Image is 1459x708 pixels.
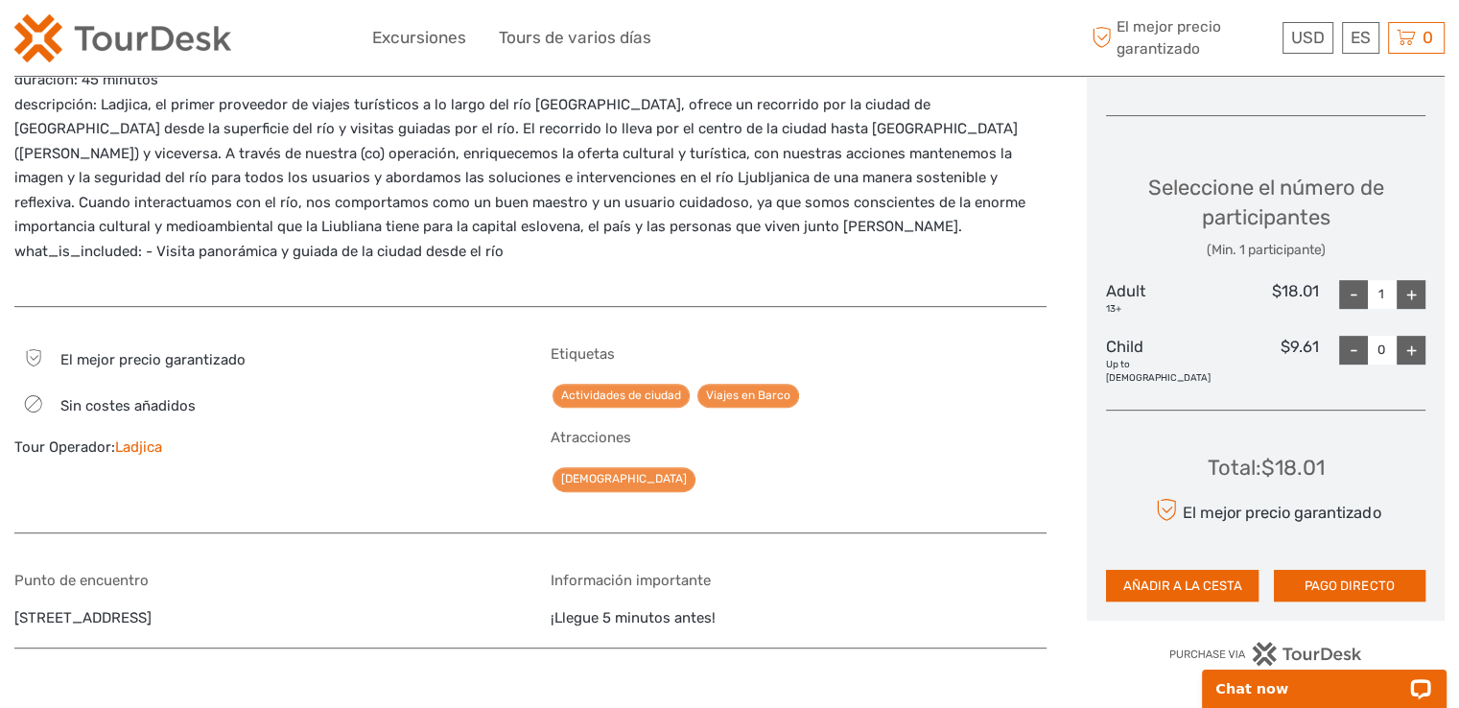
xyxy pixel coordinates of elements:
[1397,280,1425,309] div: +
[1274,570,1425,602] button: PAGO DIRECTO
[60,351,246,368] span: El mejor precio garantizado
[115,438,162,456] a: Ladjica
[14,437,510,458] div: Tour Operador:
[1106,241,1425,260] div: (Min. 1 participante)
[1339,280,1368,309] div: -
[1189,648,1459,708] iframe: LiveChat chat widget
[1212,280,1319,317] div: $18.01
[1106,358,1212,385] div: Up to [DEMOGRAPHIC_DATA]
[551,572,1047,628] div: ¡Llegue 5 minutos antes!
[1397,336,1425,365] div: +
[1106,173,1425,260] div: Seleccione el número de participantes
[697,384,799,408] a: Viajes en Barco
[14,14,231,62] img: 2254-3441b4b5-4e5f-4d00-b396-31f1d84a6ebf_logo_small.png
[551,572,1047,589] h5: Información importante
[553,467,695,491] a: [DEMOGRAPHIC_DATA]
[1106,280,1212,317] div: Adult
[1106,336,1212,386] div: Child
[1087,16,1278,59] span: El mejor precio garantizado
[1212,336,1319,386] div: $9.61
[60,397,196,414] span: Sin costes añadidos
[1106,570,1258,602] button: AÑADIR A LA CESTA
[499,24,651,52] a: Tours de varios días
[1291,28,1325,47] span: USD
[1420,28,1436,47] span: 0
[551,345,1047,363] h5: Etiquetas
[372,24,466,52] a: Excursiones
[14,572,510,628] div: [STREET_ADDRESS]
[1208,453,1325,483] div: Total : $18.01
[1106,302,1212,316] div: 13+
[553,384,690,408] a: Actividades de ciudad
[14,572,510,589] h5: Punto de encuentro
[1339,336,1368,365] div: -
[1151,493,1380,527] div: El mejor precio garantizado
[1342,22,1379,54] div: ES
[14,68,1047,264] p: duración: 45 minutos descripción: Ladjica, el primer proveedor de viajes turísticos a lo largo de...
[1168,642,1363,666] img: PurchaseViaTourDesk.png
[551,429,1047,446] h5: Atracciones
